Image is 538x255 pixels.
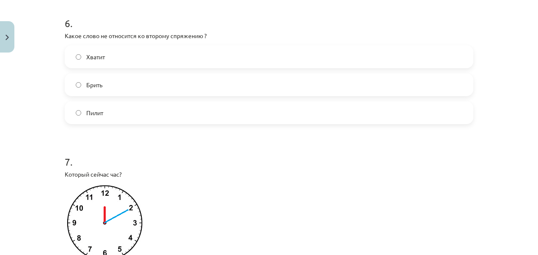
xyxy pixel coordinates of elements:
[65,3,473,29] h1: 6 .
[86,53,105,61] span: Хватит
[86,80,102,89] span: Брить
[76,54,81,60] input: Хватит
[65,141,473,167] h1: 7 .
[86,108,103,117] span: Пилит
[76,82,81,88] input: Брить
[65,31,473,40] p: Какое слово не относится ко второму спряжению ?
[76,110,81,116] input: Пилит
[65,170,473,179] p: Который сейчас час?
[5,35,9,40] img: icon-close-lesson-0947bae3869378f0d4975bcd49f059093ad1ed9edebbc8119c70593378902aed.svg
